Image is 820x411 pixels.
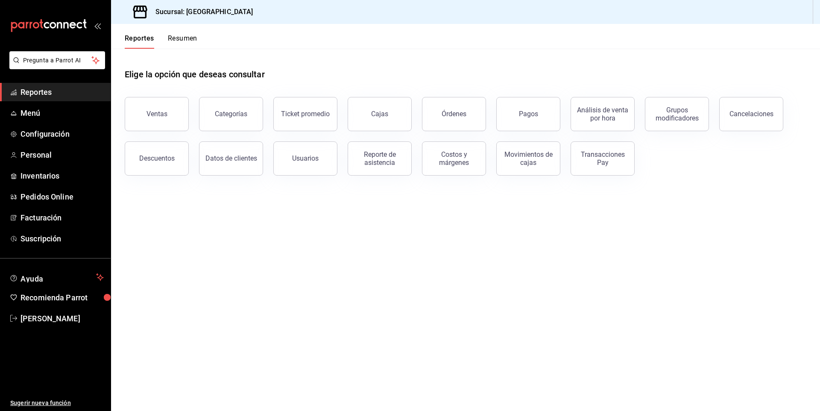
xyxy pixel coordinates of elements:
div: Costos y márgenes [428,150,480,167]
button: Pagos [496,97,560,131]
div: Descuentos [139,154,175,162]
span: Pregunta a Parrot AI [23,56,92,65]
button: Órdenes [422,97,486,131]
div: Grupos modificadores [650,106,703,122]
span: Recomienda Parrot [20,292,104,303]
span: Personal [20,149,104,161]
div: Usuarios [292,154,319,162]
div: Reporte de asistencia [353,150,406,167]
span: Sugerir nueva función [10,399,104,408]
span: Menú [20,107,104,119]
div: Ticket promedio [281,110,330,118]
div: Pagos [519,110,538,118]
span: Suscripción [20,233,104,244]
div: Categorías [215,110,247,118]
button: Ticket promedio [273,97,337,131]
button: Pregunta a Parrot AI [9,51,105,69]
button: Datos de clientes [199,141,263,176]
button: Transacciones Pay [571,141,635,176]
span: Reportes [20,86,104,98]
div: navigation tabs [125,34,197,49]
div: Datos de clientes [205,154,257,162]
button: Ventas [125,97,189,131]
div: Cancelaciones [729,110,773,118]
span: Ayuda [20,272,93,282]
a: Pregunta a Parrot AI [6,62,105,71]
div: Transacciones Pay [576,150,629,167]
button: Resumen [168,34,197,49]
span: [PERSON_NAME] [20,313,104,324]
h1: Elige la opción que deseas consultar [125,68,265,81]
button: Cajas [348,97,412,131]
div: Análisis de venta por hora [576,106,629,122]
button: Reportes [125,34,154,49]
button: Costos y márgenes [422,141,486,176]
span: Facturación [20,212,104,223]
button: Usuarios [273,141,337,176]
h3: Sucursal: [GEOGRAPHIC_DATA] [149,7,253,17]
button: Análisis de venta por hora [571,97,635,131]
div: Movimientos de cajas [502,150,555,167]
span: Inventarios [20,170,104,182]
span: Configuración [20,128,104,140]
button: open_drawer_menu [94,22,101,29]
button: Reporte de asistencia [348,141,412,176]
button: Grupos modificadores [645,97,709,131]
button: Categorías [199,97,263,131]
div: Ventas [146,110,167,118]
div: Cajas [371,110,388,118]
span: Pedidos Online [20,191,104,203]
div: Órdenes [442,110,466,118]
button: Descuentos [125,141,189,176]
button: Cancelaciones [719,97,783,131]
button: Movimientos de cajas [496,141,560,176]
